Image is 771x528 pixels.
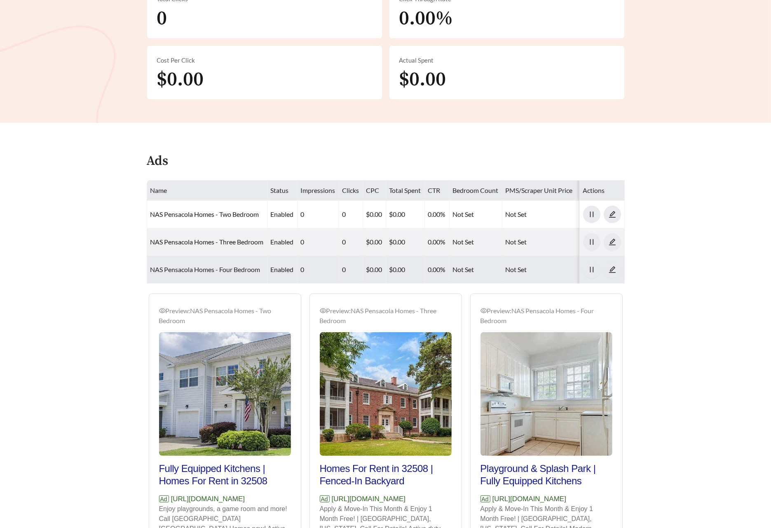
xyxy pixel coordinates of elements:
td: $0.00 [363,201,386,228]
span: Ad [159,495,169,502]
td: 0 [298,201,339,228]
td: Not Set [502,201,576,228]
p: [URL][DOMAIN_NAME] [159,494,291,505]
a: NAS Pensacola Homes - Three Bedroom [150,238,264,246]
span: 0.00% [399,6,453,31]
h4: Ads [147,154,169,169]
th: Clicks [339,181,363,201]
div: Cost Per Click [157,56,372,65]
td: 0.00% [425,228,450,256]
th: Responsive Ad Id [576,181,633,201]
button: pause [583,261,600,278]
a: edit [604,265,621,273]
a: NAS Pensacola Homes - Two Bedroom [150,210,259,218]
td: 0 [339,256,363,284]
td: Not Set [450,256,502,284]
td: Not Set [502,256,576,284]
a: edit [604,238,621,246]
span: $0.00 [157,67,204,92]
td: Not Set [502,228,576,256]
button: pause [583,233,600,251]
h2: Fully Equipped Kitchens | Homes For Rent in 32508 [159,462,291,487]
th: Actions [580,181,625,201]
td: $0.00 [363,228,386,256]
button: edit [604,233,621,251]
td: 0.00% [425,201,450,228]
img: Preview_NAS Pensacola Homes - Four Bedroom [480,332,612,456]
div: Preview: NAS Pensacola Homes - Three Bedroom [320,306,452,326]
td: Not Set [450,228,502,256]
p: [URL][DOMAIN_NAME] [320,494,452,505]
th: Impressions [298,181,339,201]
span: eye [159,307,166,314]
img: Preview_NAS Pensacola Homes - Two Bedroom [159,332,291,456]
td: 773735563855 [576,256,633,284]
th: Bedroom Count [450,181,502,201]
th: Status [267,181,298,201]
td: $0.00 [363,256,386,284]
span: enabled [271,238,294,246]
span: edit [604,266,621,273]
span: enabled [271,210,294,218]
span: edit [604,211,621,218]
button: pause [583,206,600,223]
td: Not Set [450,201,502,228]
h2: Homes For Rent in 32508 | Fenced-In Backyard [320,462,452,487]
td: 0.00% [425,256,450,284]
span: Ad [480,495,490,502]
td: 773821453106 [576,201,633,228]
span: CPC [366,186,380,194]
span: enabled [271,265,294,273]
td: $0.00 [386,201,425,228]
th: PMS/Scraper Unit Price [502,181,576,201]
td: 0 [298,256,339,284]
td: 0 [339,201,363,228]
span: $0.00 [399,67,446,92]
td: 773735565067 [576,228,633,256]
p: [URL][DOMAIN_NAME] [480,494,612,505]
img: Preview_NAS Pensacola Homes - Three Bedroom [320,332,452,456]
div: Preview: NAS Pensacola Homes - Four Bedroom [480,306,612,326]
a: NAS Pensacola Homes - Four Bedroom [150,265,260,273]
span: pause [584,211,600,218]
button: edit [604,206,621,223]
span: CTR [428,186,441,194]
button: edit [604,261,621,278]
th: Name [147,181,267,201]
div: Preview: NAS Pensacola Homes - Two Bedroom [159,306,291,326]
div: Actual Spent [399,56,614,65]
h2: Playground & Splash Park | Fully Equipped Kitchens [480,462,612,487]
td: 0 [339,228,363,256]
span: eye [480,307,487,314]
span: pause [584,238,600,246]
span: Ad [320,495,330,502]
td: 0 [298,228,339,256]
a: edit [604,210,621,218]
th: Total Spent [386,181,425,201]
td: $0.00 [386,256,425,284]
span: 0 [157,6,167,31]
span: eye [320,307,326,314]
td: $0.00 [386,228,425,256]
span: pause [584,266,600,273]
